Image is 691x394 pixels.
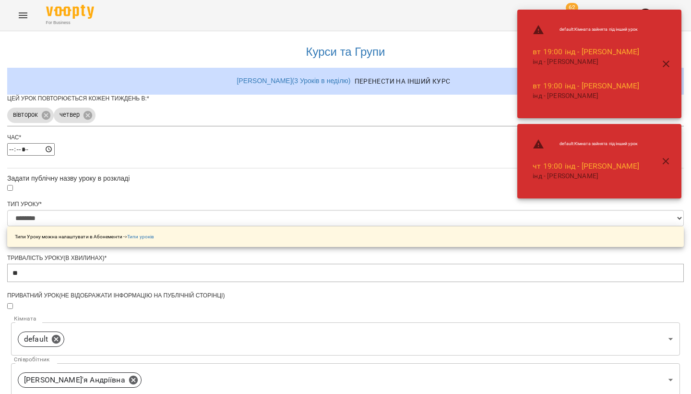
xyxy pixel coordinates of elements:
[7,95,684,103] div: Цей урок повторюється кожен тиждень в:
[566,3,578,12] span: 62
[533,47,639,56] a: вт 19:00 інд - [PERSON_NAME]
[18,332,64,347] div: default
[11,322,680,356] div: default
[7,254,684,262] div: Тривалість уроку(в хвилинах)
[533,172,639,181] p: інд - [PERSON_NAME]
[7,200,684,209] div: Тип Уроку
[24,374,125,386] p: [PERSON_NAME]'я Андріївна
[525,135,647,154] li: default : Кімната зайнята під інший урок
[7,173,684,183] div: Задати публічну назву уроку в розкладі
[18,372,142,388] div: [PERSON_NAME]'я Андріївна
[533,57,639,67] p: інд - [PERSON_NAME]
[54,111,85,120] span: четвер
[7,108,54,123] div: вівторок
[46,20,94,26] span: For Business
[7,105,684,126] div: вівторокчетвер
[46,5,94,19] img: Voopty Logo
[7,134,684,142] div: Час
[127,234,154,239] a: Типи уроків
[237,77,350,85] a: [PERSON_NAME] ( 3 Уроків в неділю )
[54,108,95,123] div: четвер
[533,91,639,101] p: інд - [PERSON_NAME]
[7,111,44,120] span: вівторок
[351,73,454,90] button: Перенести на інший курс
[24,333,48,345] p: default
[533,161,639,171] a: чт 19:00 інд - [PERSON_NAME]
[533,81,639,90] a: вт 19:00 інд - [PERSON_NAME]
[15,233,154,240] p: Типи Уроку можна налаштувати в Абонементи ->
[355,75,451,87] span: Перенести на інший курс
[525,20,647,39] li: default : Кімната зайнята під інший урок
[12,4,35,27] button: Menu
[12,46,679,58] h3: Курси та Групи
[7,292,684,300] div: Приватний урок(не відображати інформацію на публічній сторінці)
